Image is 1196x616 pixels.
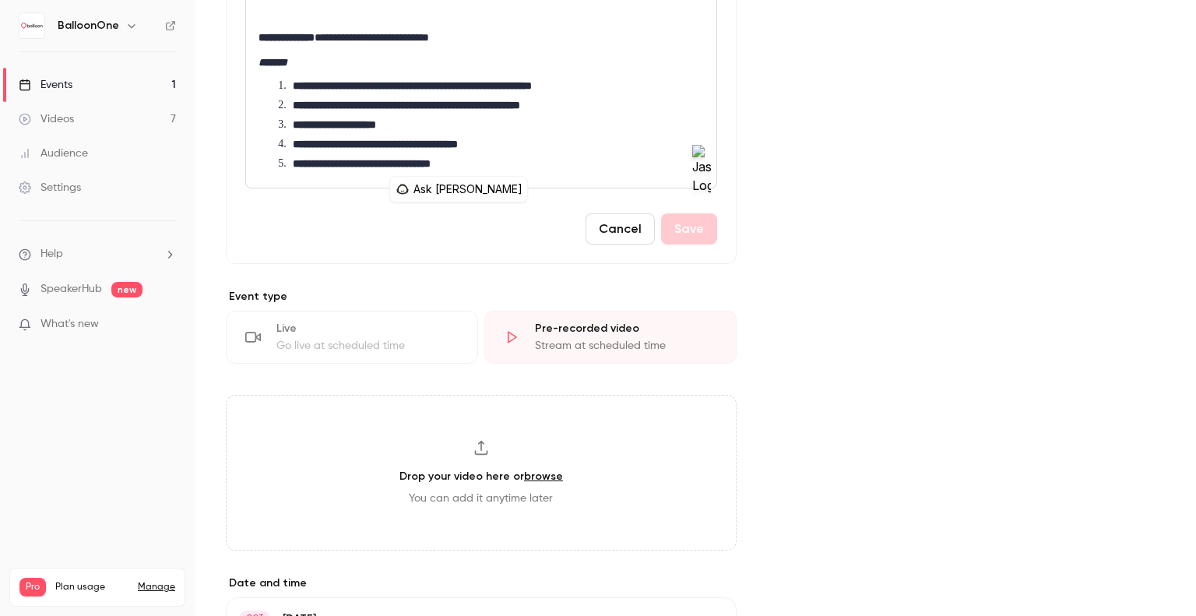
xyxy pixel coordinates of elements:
img: BalloonOne [19,13,44,38]
span: Help [40,246,63,262]
div: Videos [19,111,74,127]
div: Audience [19,146,88,161]
iframe: Noticeable Trigger [157,318,176,332]
div: Events [19,77,72,93]
span: You can add it anytime later [409,491,553,506]
h6: BalloonOne [58,18,119,33]
label: Date and time [226,576,737,591]
span: new [111,282,142,297]
span: Pro [19,578,46,597]
p: Event type [226,289,737,304]
span: Plan usage [55,581,128,593]
button: Cancel [586,213,655,245]
span: What's new [40,316,99,333]
div: Stream at scheduled time [535,338,717,354]
h3: Drop your video here or [399,468,563,484]
a: SpeakerHub [40,281,102,297]
div: Pre-recorded videoStream at scheduled time [484,311,737,364]
div: Settings [19,180,81,195]
li: help-dropdown-opener [19,246,176,262]
a: Manage [138,581,175,593]
a: browse [524,470,563,483]
div: LiveGo live at scheduled time [226,311,478,364]
div: Pre-recorded video [535,321,717,336]
div: Go live at scheduled time [276,338,459,354]
div: Live [276,321,459,336]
